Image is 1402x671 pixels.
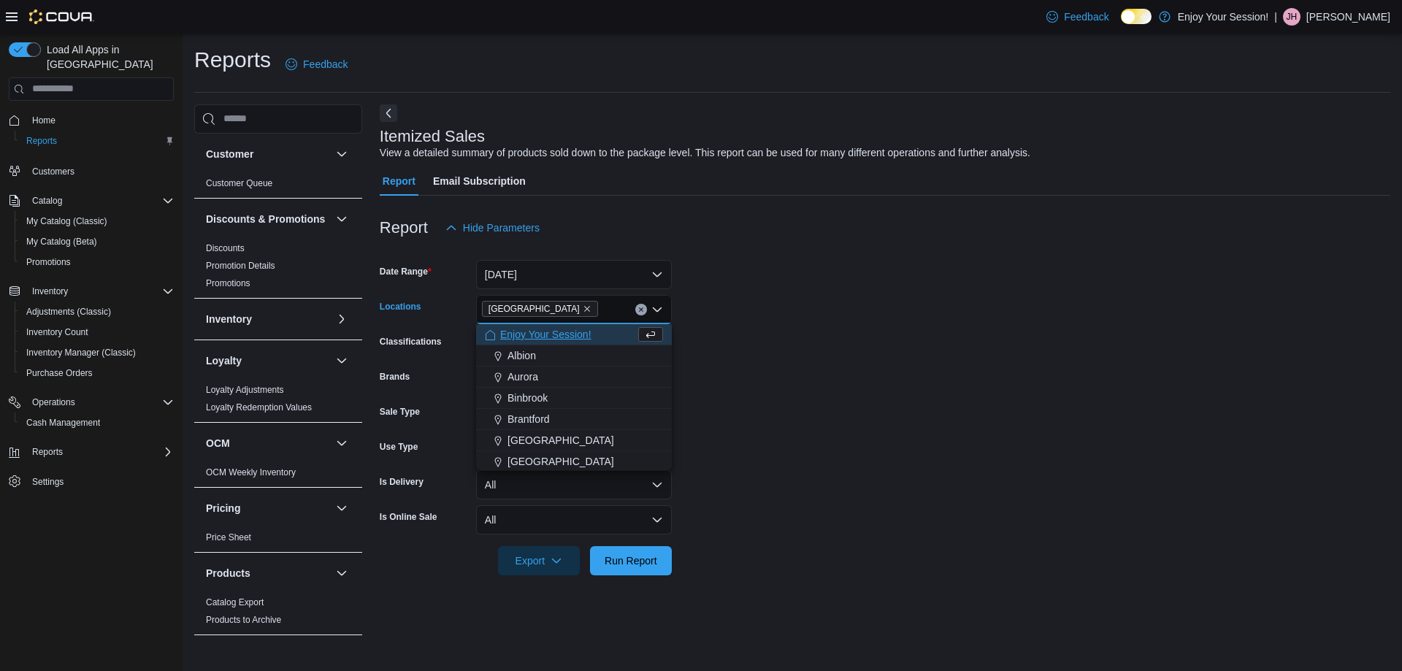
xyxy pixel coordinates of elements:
button: Inventory [333,310,350,328]
button: Inventory [3,281,180,302]
span: Settings [32,476,64,488]
span: Enjoy Your Session! [500,327,591,342]
a: Promotions [206,278,250,288]
a: Loyalty Adjustments [206,385,284,395]
h1: Reports [194,45,271,74]
span: Export [507,546,571,575]
div: Loyalty [194,381,362,422]
span: Aurora [507,369,538,384]
button: Albion [476,345,672,367]
span: Reports [26,135,57,147]
span: Home [26,111,174,129]
h3: Customer [206,147,253,161]
h3: Loyalty [206,353,242,368]
button: Adjustments (Classic) [15,302,180,322]
span: [GEOGRAPHIC_DATA] [507,454,614,469]
span: Hide Parameters [463,221,540,235]
span: My Catalog (Beta) [20,233,174,250]
span: My Catalog (Classic) [20,212,174,230]
label: Brands [380,371,410,383]
span: Feedback [1064,9,1108,24]
span: Binbrook [507,391,548,405]
button: OCM [206,436,330,450]
span: Promotions [26,256,71,268]
a: Discounts [206,243,245,253]
button: Products [206,566,330,580]
p: Enjoy Your Session! [1178,8,1269,26]
a: Customers [26,163,80,180]
span: Price Sheet [206,532,251,543]
span: [GEOGRAPHIC_DATA] [489,302,580,316]
button: Cash Management [15,413,180,433]
h3: Pricing [206,501,240,515]
button: My Catalog (Beta) [15,231,180,252]
a: Purchase Orders [20,364,99,382]
button: Close list of options [651,304,663,315]
button: Catalog [26,192,68,210]
span: Run Report [605,553,657,568]
a: My Catalog (Beta) [20,233,103,250]
span: Promotions [206,277,250,289]
div: Pricing [194,529,362,552]
label: Date Range [380,266,432,277]
span: Customers [26,161,174,180]
span: My Catalog (Classic) [26,215,107,227]
span: Promotions [20,253,174,271]
a: Products to Archive [206,615,281,625]
button: Hide Parameters [440,213,545,242]
button: Remove Wasaga Beach from selection in this group [583,304,591,313]
button: Brantford [476,409,672,430]
button: Inventory Manager (Classic) [15,342,180,363]
span: Inventory [32,285,68,297]
button: Loyalty [206,353,330,368]
button: Pricing [333,499,350,517]
span: JH [1287,8,1298,26]
span: Feedback [303,57,348,72]
nav: Complex example [9,104,174,530]
span: Inventory Count [20,323,174,341]
span: Brantford [507,412,550,426]
span: Settings [26,472,174,491]
div: Products [194,594,362,634]
button: All [476,470,672,499]
a: Promotions [20,253,77,271]
p: | [1274,8,1277,26]
h3: Inventory [206,312,252,326]
label: Is Online Sale [380,511,437,523]
span: Promotion Details [206,260,275,272]
span: Purchase Orders [26,367,93,379]
button: [GEOGRAPHIC_DATA] [476,430,672,451]
button: Discounts & Promotions [206,212,330,226]
label: Locations [380,301,421,313]
button: Export [498,546,580,575]
a: Promotion Details [206,261,275,271]
a: Catalog Export [206,597,264,607]
button: Customers [3,160,180,181]
button: Settings [3,471,180,492]
button: Enjoy Your Session! [476,324,672,345]
span: Inventory [26,283,174,300]
span: Cash Management [20,414,174,432]
span: My Catalog (Beta) [26,236,97,248]
a: Loyalty Redemption Values [206,402,312,413]
button: Aurora [476,367,672,388]
button: Home [3,110,180,131]
input: Dark Mode [1121,9,1152,24]
span: [GEOGRAPHIC_DATA] [507,433,614,448]
span: Report [383,166,415,196]
label: Use Type [380,441,418,453]
span: Operations [26,394,174,411]
div: Customer [194,175,362,198]
a: Cash Management [20,414,106,432]
label: Classifications [380,336,442,348]
a: OCM Weekly Inventory [206,467,296,478]
button: Reports [15,131,180,151]
span: Inventory Manager (Classic) [26,347,136,358]
span: Adjustments (Classic) [20,303,174,321]
button: Catalog [3,191,180,211]
div: OCM [194,464,362,487]
button: Discounts & Promotions [333,210,350,228]
span: Wasaga Beach [482,301,598,317]
a: Adjustments (Classic) [20,303,117,321]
